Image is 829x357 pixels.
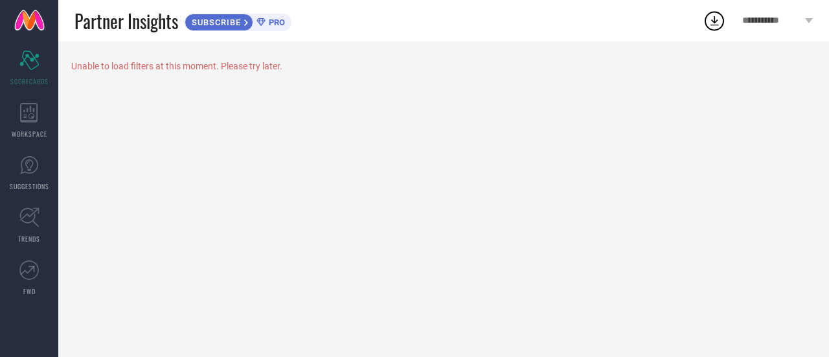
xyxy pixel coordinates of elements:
[10,76,49,86] span: SCORECARDS
[10,181,49,191] span: SUGGESTIONS
[266,17,285,27] span: PRO
[23,286,36,296] span: FWD
[703,9,726,32] div: Open download list
[74,8,178,34] span: Partner Insights
[18,234,40,244] span: TRENDS
[185,17,244,27] span: SUBSCRIBE
[12,129,47,139] span: WORKSPACE
[71,61,816,71] div: Unable to load filters at this moment. Please try later.
[185,10,291,31] a: SUBSCRIBEPRO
